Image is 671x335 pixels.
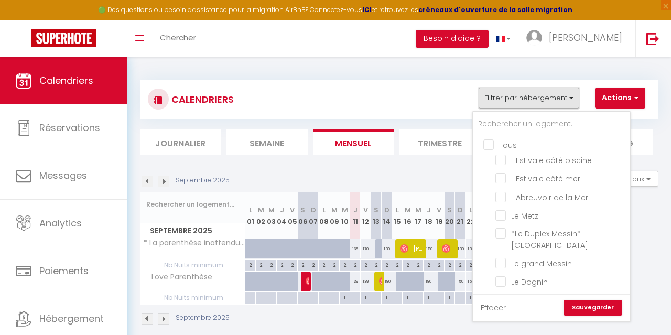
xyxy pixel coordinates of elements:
div: 2 [392,260,402,269]
button: Filtrer par hébergement [479,88,579,109]
th: 12 [361,192,371,239]
div: 139 [350,272,361,291]
span: L'Abreuvoir de la Mer [511,192,588,203]
span: [PERSON_NAME] [400,239,425,258]
div: 2 [382,260,392,269]
th: 15 [392,192,403,239]
abbr: V [437,205,441,215]
div: 1 [329,292,339,302]
li: Mensuel [313,129,394,155]
span: *Le Duplex Messin* [GEOGRAPHIC_DATA] [511,229,588,251]
div: 2 [350,260,360,269]
div: 2 [298,260,308,269]
abbr: M [331,205,338,215]
div: 1 [445,292,454,302]
div: 2 [340,260,350,269]
div: 2 [413,260,423,269]
abbr: M [405,205,411,215]
div: 1 [434,292,444,302]
button: Actions [595,88,645,109]
th: 01 [245,192,256,239]
span: [PERSON_NAME] [306,271,309,291]
img: ... [526,30,542,46]
span: Analytics [39,217,82,230]
th: 07 [308,192,319,239]
span: Réservations [39,121,100,134]
div: 180 [424,272,434,291]
abbr: L [469,205,472,215]
div: 1 [392,292,402,302]
span: Septembre 2025 [140,223,245,239]
abbr: S [374,205,378,215]
li: Semaine [226,129,308,155]
th: 04 [277,192,287,239]
div: 1 [361,292,371,302]
div: 2 [371,260,381,269]
abbr: S [300,205,305,215]
th: 21 [455,192,466,239]
abbr: D [384,205,389,215]
div: 150 [455,272,466,291]
div: 2 [434,260,444,269]
button: Besoin d'aide ? [416,30,489,48]
abbr: V [290,205,295,215]
div: 1 [413,292,423,302]
abbr: L [396,205,399,215]
div: 2 [329,260,339,269]
abbr: D [311,205,316,215]
th: 08 [319,192,329,239]
div: 2 [266,260,276,269]
div: 2 [455,260,465,269]
abbr: J [353,205,358,215]
div: Filtrer par hébergement [472,111,631,322]
abbr: J [280,205,284,215]
button: Ouvrir le widget de chat LiveChat [8,4,40,36]
abbr: V [363,205,368,215]
div: 2 [287,260,297,269]
strong: ICI [362,5,372,14]
span: Hébergement [39,312,104,325]
div: 2 [319,260,329,269]
abbr: L [249,205,252,215]
div: 1 [382,292,392,302]
abbr: J [427,205,431,215]
div: 2 [308,260,318,269]
span: [PERSON_NAME] [379,271,383,291]
div: 150 [382,239,392,258]
img: Super Booking [31,29,96,47]
a: Effacer [481,302,506,314]
a: créneaux d'ouverture de la salle migration [418,5,572,14]
span: Le Metz [511,211,538,221]
div: 1 [371,292,381,302]
li: Trimestre [399,129,480,155]
span: Nb Nuits minimum [140,292,245,304]
div: 1 [455,292,465,302]
div: 150 [466,239,476,258]
li: Journalier [140,129,221,155]
div: 2 [445,260,454,269]
span: * La parenthèse inattendue * [142,239,247,247]
span: Paiements [39,264,89,277]
p: Septembre 2025 [176,313,230,323]
input: Rechercher un logement... [146,195,239,214]
div: 1 [403,292,413,302]
th: 14 [382,192,392,239]
th: 06 [298,192,308,239]
abbr: M [268,205,275,215]
div: 2 [361,260,371,269]
th: 17 [413,192,424,239]
div: 2 [256,260,266,269]
span: [PERSON_NAME] [549,31,622,44]
th: 05 [287,192,298,239]
div: 150 [455,239,466,258]
th: 13 [371,192,382,239]
div: 1 [466,292,475,302]
th: 20 [445,192,455,239]
div: 2 [466,260,475,269]
a: ... [PERSON_NAME] [518,20,635,57]
th: 22 [466,192,476,239]
div: 1 [350,292,360,302]
th: 18 [424,192,434,239]
div: 1 [424,292,434,302]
